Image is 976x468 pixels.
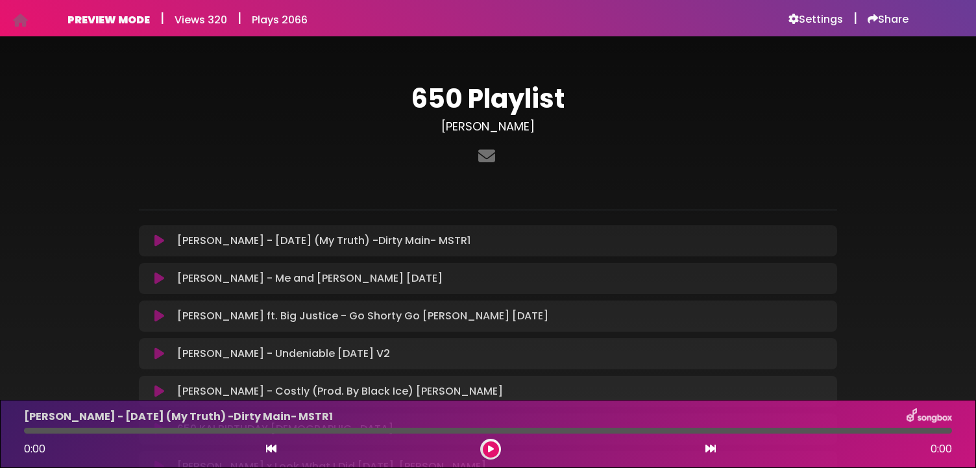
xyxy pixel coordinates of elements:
h6: Plays 2066 [252,14,308,26]
h5: | [160,10,164,26]
h6: PREVIEW MODE [67,14,150,26]
h5: | [853,10,857,26]
h5: | [238,10,241,26]
p: [PERSON_NAME] - Undeniable [DATE] V2 [177,346,390,362]
h6: Views 320 [175,14,227,26]
span: 0:00 [24,441,45,456]
span: 0:00 [931,441,952,457]
p: [PERSON_NAME] - [DATE] (My Truth) -Dirty Main- MSTR1 [24,409,333,425]
img: songbox-logo-white.png [907,408,952,425]
a: Settings [788,13,843,26]
p: [PERSON_NAME] - Costly (Prod. By Black Ice) [PERSON_NAME] [177,384,503,399]
h1: 650 Playlist [139,83,837,114]
p: [PERSON_NAME] - Me and [PERSON_NAME] [DATE] [177,271,443,286]
a: Share [868,13,909,26]
p: [PERSON_NAME] ft. Big Justice - Go Shorty Go [PERSON_NAME] [DATE] [177,308,548,324]
p: [PERSON_NAME] - [DATE] (My Truth) -Dirty Main- MSTR1 [177,233,470,249]
h3: [PERSON_NAME] [139,119,837,134]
